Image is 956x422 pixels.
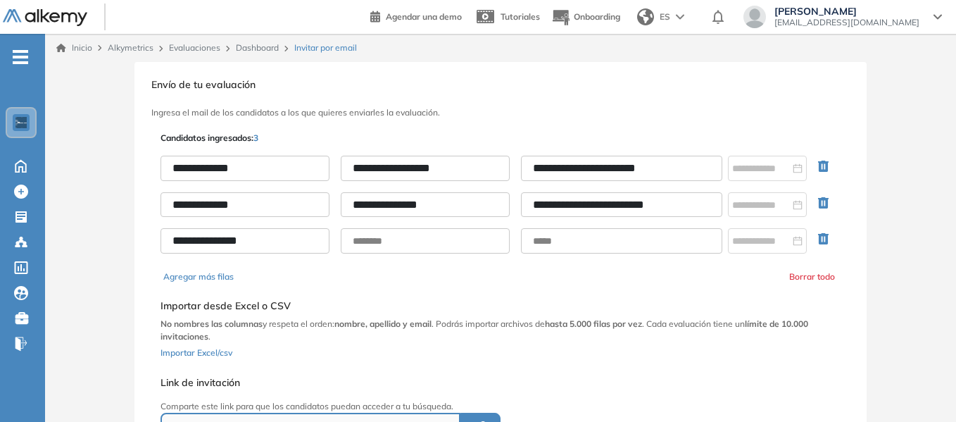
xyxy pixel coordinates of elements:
[574,11,620,22] span: Onboarding
[294,42,357,54] span: Invitar por email
[161,318,841,343] p: y respeta el orden: . Podrás importar archivos de . Cada evaluación tiene un .
[551,2,620,32] button: Onboarding
[774,17,919,28] span: [EMAIL_ADDRESS][DOMAIN_NAME]
[774,6,919,17] span: [PERSON_NAME]
[370,7,462,24] a: Agendar una demo
[161,377,694,389] h5: Link de invitación
[334,318,432,329] b: nombre, apellido y email
[161,318,808,342] b: límite de 10.000 invitaciones
[637,8,654,25] img: world
[151,79,850,91] h3: Envío de tu evaluación
[386,11,462,22] span: Agendar una demo
[15,117,27,128] img: https://assets.alkemy.org/workspaces/1802/d452bae4-97f6-47ab-b3bf-1c40240bc960.jpg
[161,318,263,329] b: No nombres las columnas
[3,9,87,27] img: Logo
[660,11,670,23] span: ES
[151,108,850,118] h3: Ingresa el mail de los candidatos a los que quieres enviarles la evaluación.
[161,300,841,312] h5: Importar desde Excel o CSV
[169,42,220,53] a: Evaluaciones
[163,271,234,283] button: Agregar más filas
[161,347,232,358] span: Importar Excel/csv
[236,42,279,53] a: Dashboard
[253,132,258,143] span: 3
[56,42,92,54] a: Inicio
[676,14,684,20] img: arrow
[501,11,540,22] span: Tutoriales
[789,271,835,283] button: Borrar todo
[161,132,258,144] p: Candidatos ingresados:
[108,42,153,53] span: Alkymetrics
[161,400,694,413] p: Comparte este link para que los candidatos puedan acceder a tu búsqueda.
[13,56,28,58] i: -
[161,343,232,360] button: Importar Excel/csv
[545,318,642,329] b: hasta 5.000 filas por vez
